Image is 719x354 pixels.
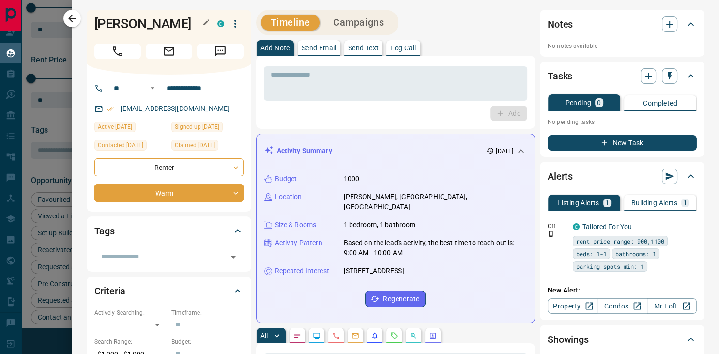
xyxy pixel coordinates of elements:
svg: Email Verified [107,106,114,112]
p: New Alert: [548,285,697,295]
a: Mr.Loft [647,298,697,314]
span: Signed up [DATE] [175,122,219,132]
p: Budget [275,174,297,184]
p: Send Text [348,45,379,51]
button: Regenerate [365,291,426,307]
p: 1 bedroom, 1 bathroom [344,220,416,230]
div: Notes [548,13,697,36]
span: Message [197,44,244,59]
svg: Notes [293,332,301,339]
p: Off [548,222,567,231]
p: 1000 [344,174,360,184]
div: Criteria [94,279,244,303]
p: No notes available [548,42,697,50]
p: [DATE] [496,147,513,155]
p: Search Range: [94,338,167,346]
p: Pending [565,99,591,106]
span: Claimed [DATE] [175,140,215,150]
div: Alerts [548,165,697,188]
div: Tags [94,219,244,243]
p: 0 [597,99,601,106]
p: 1 [683,200,687,206]
svg: Listing Alerts [371,332,379,339]
h1: [PERSON_NAME] [94,16,203,31]
div: Renter [94,158,244,176]
svg: Opportunities [410,332,417,339]
div: Thu Feb 27 2025 [94,122,167,135]
h2: Criteria [94,283,126,299]
a: Tailored For You [582,223,632,231]
span: Call [94,44,141,59]
a: Condos [597,298,647,314]
button: Campaigns [323,15,394,31]
p: Log Call [390,45,416,51]
svg: Requests [390,332,398,339]
p: Listing Alerts [557,200,599,206]
button: Open [227,250,240,264]
svg: Calls [332,332,340,339]
div: condos.ca [573,223,580,230]
div: Thu Feb 27 2025 [171,140,244,154]
svg: Push Notification Only [548,231,554,237]
svg: Emails [352,332,359,339]
p: [STREET_ADDRESS] [344,266,404,276]
span: Contacted [DATE] [98,140,143,150]
p: No pending tasks [548,115,697,129]
div: Tasks [548,64,697,88]
div: Showings [548,328,697,351]
p: All [260,332,268,339]
p: [PERSON_NAME], [GEOGRAPHIC_DATA], [GEOGRAPHIC_DATA] [344,192,527,212]
p: Budget: [171,338,244,346]
h2: Showings [548,332,589,347]
a: Property [548,298,597,314]
p: Timeframe: [171,308,244,317]
h2: Tags [94,223,115,239]
p: Activity Summary [277,146,332,156]
div: condos.ca [217,20,224,27]
span: bathrooms: 1 [615,249,656,259]
button: New Task [548,135,697,151]
p: Send Email [302,45,337,51]
p: 1 [605,200,609,206]
svg: Agent Actions [429,332,437,339]
p: Based on the lead's activity, the best time to reach out is: 9:00 AM - 10:00 AM [344,238,527,258]
p: Completed [643,100,677,107]
span: Active [DATE] [98,122,132,132]
p: Add Note [260,45,290,51]
h2: Alerts [548,169,573,184]
div: Warm [94,184,244,202]
p: Size & Rooms [275,220,317,230]
p: Building Alerts [631,200,677,206]
span: Email [146,44,192,59]
p: Activity Pattern [275,238,322,248]
h2: Notes [548,16,573,32]
a: [EMAIL_ADDRESS][DOMAIN_NAME] [121,105,230,112]
p: Repeated Interest [275,266,329,276]
button: Timeline [261,15,320,31]
span: rent price range: 900,1100 [576,236,664,246]
span: beds: 1-1 [576,249,607,259]
div: Sat Aug 02 2025 [94,140,167,154]
div: Wed Jan 29 2025 [171,122,244,135]
div: Activity Summary[DATE] [264,142,527,160]
svg: Lead Browsing Activity [313,332,321,339]
p: Actively Searching: [94,308,167,317]
button: Open [147,82,158,94]
span: parking spots min: 1 [576,262,644,271]
h2: Tasks [548,68,572,84]
p: Location [275,192,302,202]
